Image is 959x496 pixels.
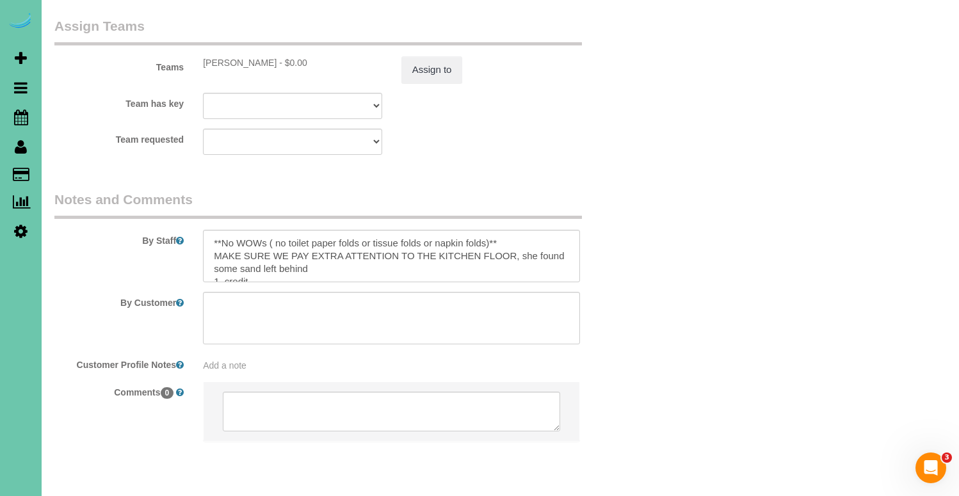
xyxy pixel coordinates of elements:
[54,17,582,45] legend: Assign Teams
[203,360,246,371] span: Add a note
[45,354,193,371] label: Customer Profile Notes
[942,452,952,463] span: 3
[45,56,193,74] label: Teams
[54,190,582,219] legend: Notes and Comments
[45,292,193,309] label: By Customer
[45,230,193,247] label: By Staff
[401,56,463,83] button: Assign to
[45,129,193,146] label: Team requested
[45,381,193,399] label: Comments
[8,13,33,31] img: Automaid Logo
[45,93,193,110] label: Team has key
[203,56,382,69] div: 4 hours x $0.00/hour
[915,452,946,483] iframe: Intercom live chat
[161,387,174,399] span: 0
